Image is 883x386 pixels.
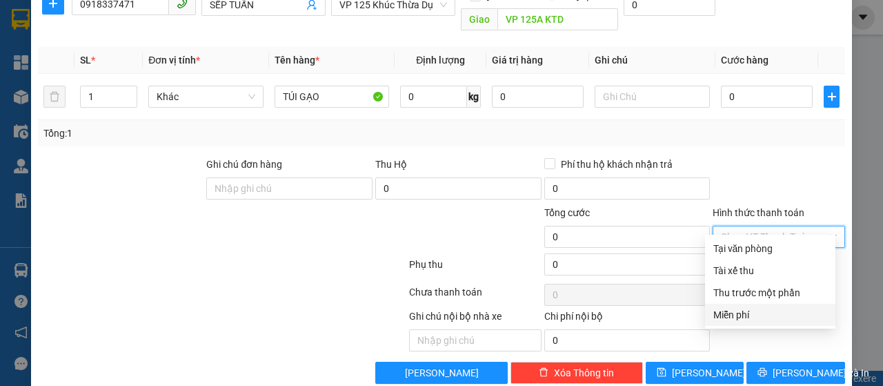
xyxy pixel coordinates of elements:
span: Đơn vị tính [148,55,200,66]
span: plus [824,91,839,102]
div: Tại văn phòng [713,241,827,256]
span: delete [539,367,548,378]
div: Tài xế thu [713,263,827,278]
span: Tên hàng [275,55,319,66]
button: deleteXóa Thông tin [510,362,643,384]
span: Phí thu hộ khách nhận trả [555,157,678,172]
div: Phụ thu [408,257,543,281]
b: Gửi khách hàng [130,71,259,88]
button: save[PERSON_NAME] [646,362,744,384]
span: kg [467,86,481,108]
label: Ghi chú đơn hàng [206,159,282,170]
span: Khác [157,86,255,107]
th: Ghi chú [589,47,715,74]
label: Hình thức thanh toán [713,207,804,218]
div: Chưa thanh toán [408,284,543,309]
span: Định lượng [416,55,465,66]
button: delete [43,86,66,108]
span: Tổng cước [544,207,590,218]
span: [PERSON_NAME] và In [773,365,869,380]
input: 0 [492,86,584,108]
button: plus [824,86,840,108]
span: [PERSON_NAME] [405,365,479,380]
b: [PERSON_NAME] Sunrise [104,16,284,33]
span: Giá trị hàng [492,55,543,66]
span: save [657,367,666,378]
span: Cước hàng [721,55,768,66]
div: Miễn phí [713,307,827,322]
span: Xóa Thông tin [554,365,614,380]
div: Tổng: 1 [43,126,342,141]
div: Ghi chú nội bộ nhà xe [409,309,542,329]
span: Thu Hộ [375,159,407,170]
span: Giao [461,8,497,30]
span: [PERSON_NAME] [672,365,746,380]
b: GỬI : Văn phòng Lào Cai [17,100,141,146]
div: Thu trước một phần [713,285,827,300]
input: Ghi Chú [595,86,710,108]
input: Nhập ghi chú [409,329,542,351]
input: Ghi chú đơn hàng [206,177,373,200]
li: Hotline: 19003239 - 0926.621.621 [77,51,313,68]
h1: RG997H1Z [150,100,239,131]
input: Dọc đường [497,8,617,30]
img: logo.jpg [17,17,86,86]
button: [PERSON_NAME] [375,362,508,384]
input: VD: Bàn, Ghế [275,86,390,108]
li: Số [GEOGRAPHIC_DATA], [GEOGRAPHIC_DATA] [77,34,313,51]
div: Chi phí nội bộ [544,309,711,329]
span: printer [757,367,767,378]
button: printer[PERSON_NAME] và In [746,362,845,384]
span: SL [80,55,91,66]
